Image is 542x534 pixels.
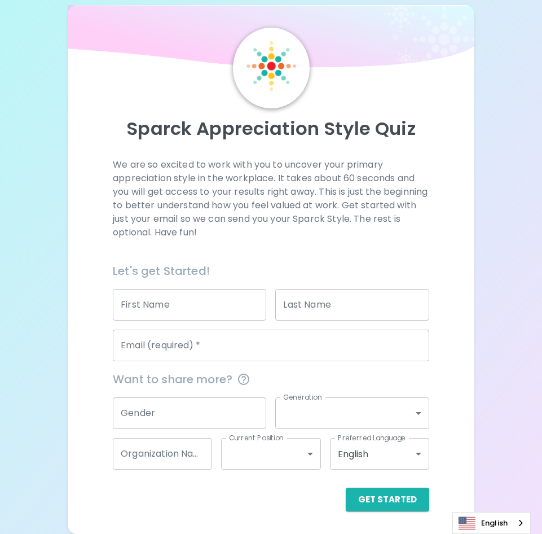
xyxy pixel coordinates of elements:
img: wave [68,5,474,73]
label: Current Position [229,433,284,443]
label: Preferred Language [338,433,406,443]
div: English [330,438,429,470]
img: Sparck Logo [246,41,296,91]
div: Language [452,512,531,534]
p: Sparck Appreciation Style Quiz [81,117,461,140]
aside: Language selected: English [452,512,531,534]
svg: This information is completely confidential and only used for aggregated appreciation studies at ... [237,373,250,386]
button: Get Started [346,488,429,511]
p: We are so excited to work with you to uncover your primary appreciation style in the workplace. I... [113,158,429,239]
h6: Let's get Started! [113,262,429,280]
a: English [453,513,530,533]
span: Want to share more? [113,370,429,388]
label: Generation [283,392,322,402]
